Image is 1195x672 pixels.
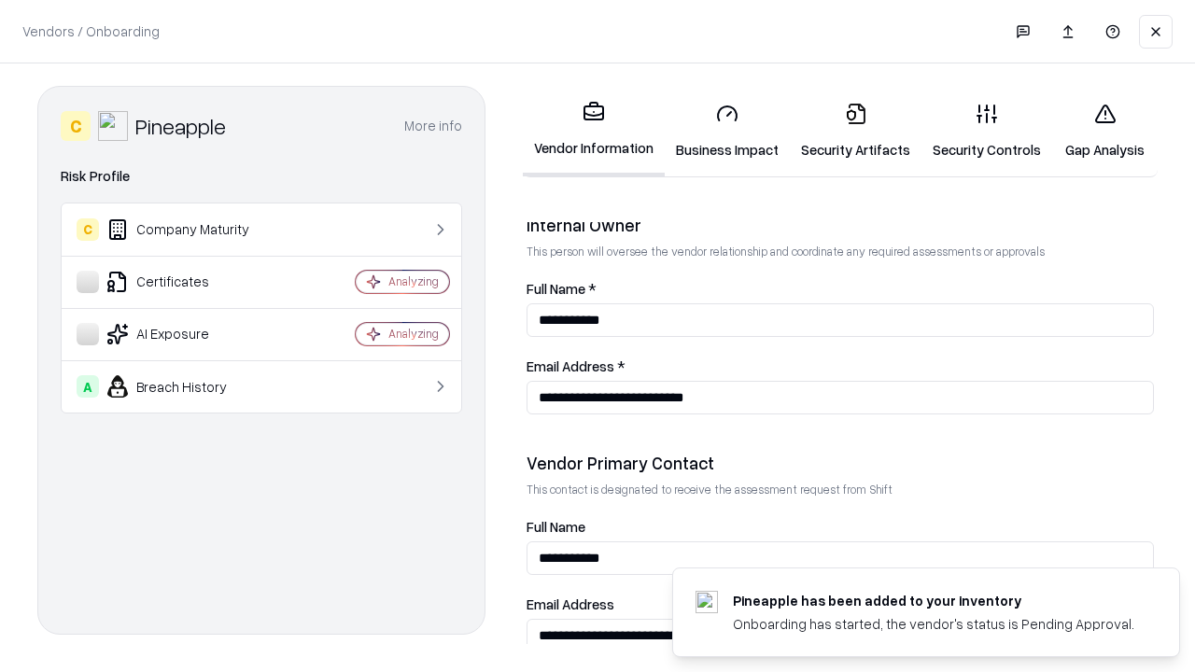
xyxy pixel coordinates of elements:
div: Vendor Primary Contact [527,452,1154,474]
p: This person will oversee the vendor relationship and coordinate any required assessments or appro... [527,244,1154,259]
div: Breach History [77,375,300,398]
p: This contact is designated to receive the assessment request from Shift [527,482,1154,497]
label: Email Address [527,597,1154,611]
div: C [61,111,91,141]
img: pineappleenergy.com [696,591,718,613]
img: Pineapple [98,111,128,141]
div: Certificates [77,271,300,293]
div: A [77,375,99,398]
div: Pineapple [135,111,226,141]
a: Vendor Information [523,86,665,176]
div: Pineapple has been added to your inventory [733,591,1134,610]
div: Company Maturity [77,218,300,241]
label: Email Address * [527,359,1154,373]
div: Analyzing [388,326,439,342]
label: Full Name * [527,282,1154,296]
a: Gap Analysis [1052,88,1158,175]
a: Business Impact [665,88,790,175]
div: Analyzing [388,273,439,289]
div: C [77,218,99,241]
a: Security Controls [921,88,1052,175]
div: Internal Owner [527,214,1154,236]
a: Security Artifacts [790,88,921,175]
div: AI Exposure [77,323,300,345]
button: More info [404,109,462,143]
div: Onboarding has started, the vendor's status is Pending Approval. [733,614,1134,634]
div: Risk Profile [61,165,462,188]
p: Vendors / Onboarding [22,21,160,41]
label: Full Name [527,520,1154,534]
